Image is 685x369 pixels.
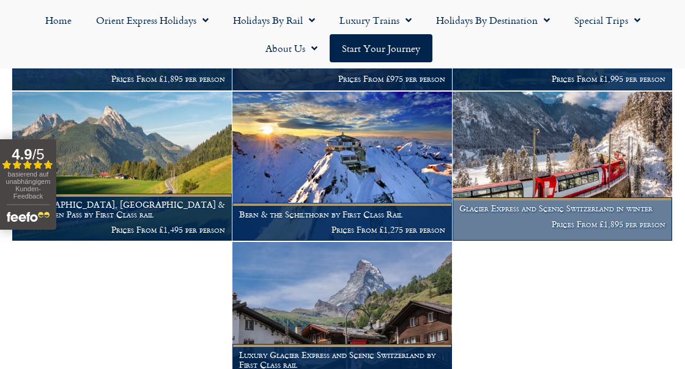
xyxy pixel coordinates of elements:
[239,49,445,69] h1: Montreux Luxury Christmas Markets by First Class Rail
[33,6,84,34] a: Home
[459,74,665,84] p: Prices From £1,995 per person
[84,6,221,34] a: Orient Express Holidays
[19,74,225,84] p: Prices From £1,895 per person
[453,92,673,241] a: Glacier Express and Scenic Switzerland in winter Prices From £1,895 per person
[253,34,330,62] a: About Us
[327,6,424,34] a: Luxury Trains
[221,6,327,34] a: Holidays by Rail
[6,6,679,62] nav: Menu
[19,200,225,219] h1: [GEOGRAPHIC_DATA], [GEOGRAPHIC_DATA] & the Golden Pass by First Class rail
[562,6,653,34] a: Special Trips
[459,203,665,213] h1: Glacier Express and Scenic Switzerland in winter
[330,34,432,62] a: Start your Journey
[239,74,445,84] p: Prices From £975 per person
[239,225,445,235] p: Prices From £1,275 per person
[424,6,562,34] a: Holidays by Destination
[12,92,232,241] a: [GEOGRAPHIC_DATA], [GEOGRAPHIC_DATA] & the Golden Pass by First Class rail Prices From £1,495 per...
[232,92,453,241] a: Bern & the Schilthorn by First Class Rail Prices From £1,275 per person
[459,49,665,69] h1: The Gotthard Panorama Express & the Centovalli Railway by First Class rail
[459,219,665,229] p: Prices From £1,895 per person
[239,210,445,219] h1: Bern & the Schilthorn by First Class Rail
[19,225,225,235] p: Prices From £1,495 per person
[19,49,225,69] h1: The Glacier Express & Scenic [GEOGRAPHIC_DATA]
